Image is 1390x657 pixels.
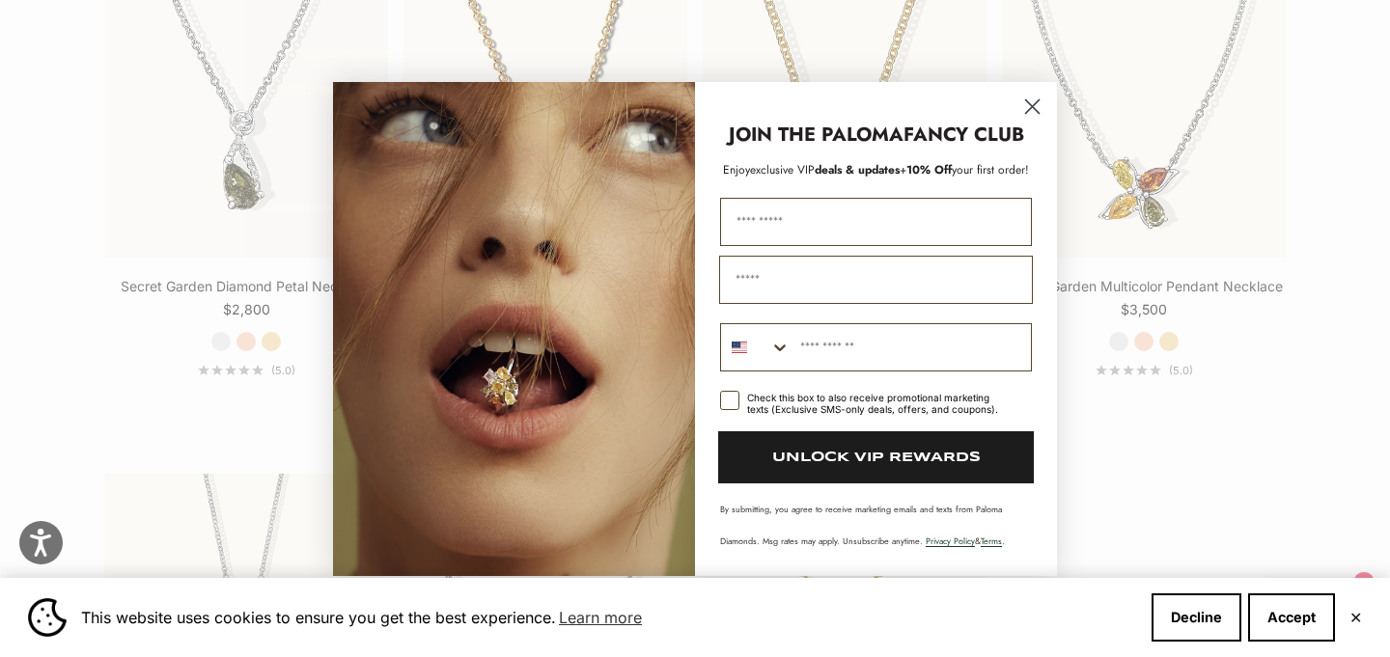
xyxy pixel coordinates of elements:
span: 10% Off [906,161,952,178]
span: deals & updates [750,161,900,178]
button: Accept [1248,593,1335,642]
a: Learn more [556,603,645,632]
p: By submitting, you agree to receive marketing emails and texts from Paloma Diamonds. Msg rates ma... [720,503,1032,547]
span: + your first order! [900,161,1029,178]
button: Search Countries [721,324,791,370]
input: First Name [720,198,1032,246]
strong: FANCY CLUB [903,121,1024,149]
button: Close dialog [1015,90,1049,123]
img: United States [732,340,747,355]
img: Loading... [333,82,695,576]
input: Phone Number [791,324,1031,370]
span: Enjoy [723,161,750,178]
a: Privacy Policy [926,534,975,547]
span: exclusive VIP [750,161,815,178]
a: Terms [981,534,1002,547]
img: Cookie banner [28,598,67,637]
button: Decline [1152,593,1241,642]
strong: JOIN THE PALOMA [729,121,903,149]
input: Email [719,256,1033,304]
button: Close [1349,612,1362,623]
div: Check this box to also receive promotional marketing texts (Exclusive SMS-only deals, offers, and... [747,392,1009,415]
span: This website uses cookies to ensure you get the best experience. [81,603,1136,632]
button: UNLOCK VIP REWARDS [718,431,1034,483]
span: & . [926,534,1005,547]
